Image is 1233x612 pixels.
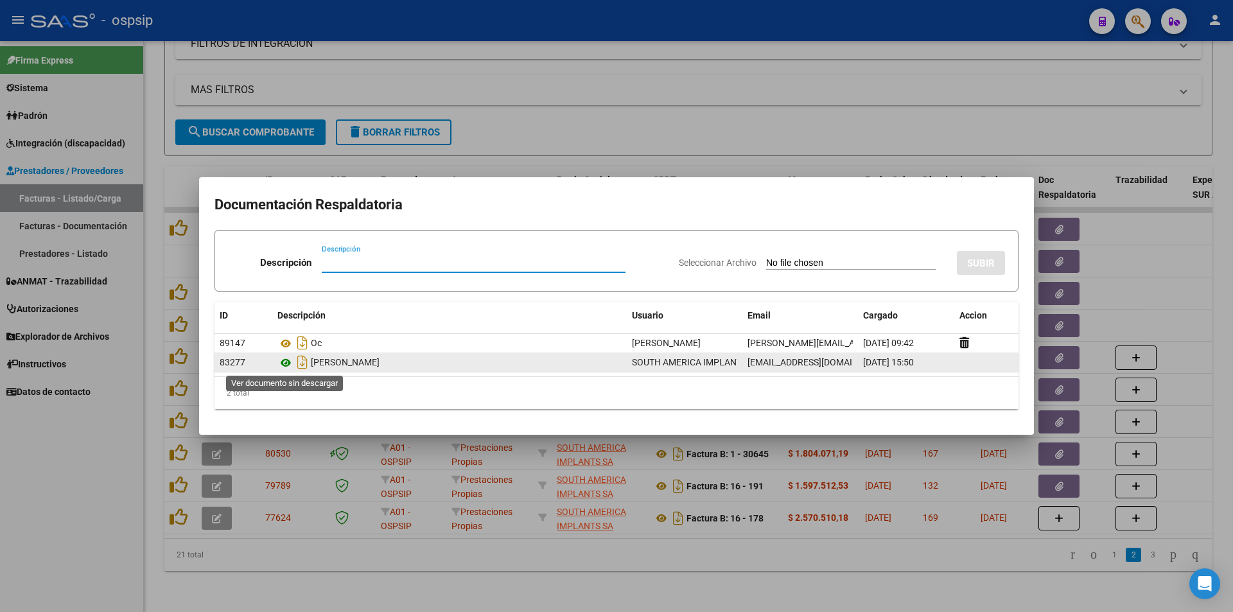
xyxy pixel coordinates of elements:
[748,338,959,348] span: [PERSON_NAME][EMAIL_ADDRESS][DOMAIN_NAME]
[863,310,898,320] span: Cargado
[679,258,756,268] span: Seleccionar Archivo
[863,338,914,348] span: [DATE] 09:42
[220,338,245,348] span: 89147
[294,333,311,353] i: Descargar documento
[858,302,954,329] datatable-header-cell: Cargado
[220,310,228,320] span: ID
[220,357,245,367] span: 83277
[627,302,742,329] datatable-header-cell: Usuario
[863,357,914,367] span: [DATE] 15:50
[277,310,326,320] span: Descripción
[1189,568,1220,599] div: Open Intercom Messenger
[632,338,701,348] span: [PERSON_NAME]
[214,302,272,329] datatable-header-cell: ID
[957,251,1005,275] button: SUBIR
[294,352,311,372] i: Descargar documento
[748,310,771,320] span: Email
[742,302,858,329] datatable-header-cell: Email
[632,310,663,320] span: Usuario
[967,258,995,269] span: SUBIR
[277,352,622,372] div: [PERSON_NAME]
[277,333,622,353] div: Oc
[272,302,627,329] datatable-header-cell: Descripción
[959,310,987,320] span: Accion
[214,377,1019,409] div: 2 total
[954,302,1019,329] datatable-header-cell: Accion
[214,193,1019,217] h2: Documentación Respaldatoria
[748,357,890,367] span: [EMAIL_ADDRESS][DOMAIN_NAME]
[260,256,311,270] p: Descripción
[632,357,764,367] span: SOUTH AMERICA IMPLANTS SA -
